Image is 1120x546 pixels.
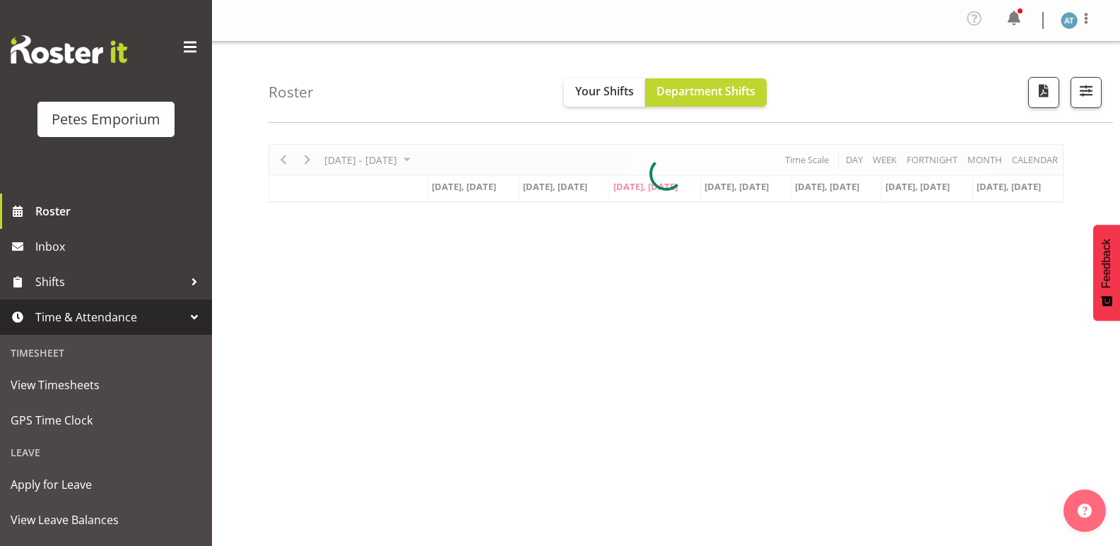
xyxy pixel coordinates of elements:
button: Download a PDF of the roster according to the set date range. [1028,77,1059,108]
a: GPS Time Clock [4,403,208,438]
div: Leave [4,438,208,467]
img: Rosterit website logo [11,35,127,64]
a: View Leave Balances [4,502,208,538]
span: View Leave Balances [11,509,201,530]
span: Your Shifts [575,83,634,99]
button: Feedback - Show survey [1093,225,1120,321]
span: Department Shifts [656,83,755,99]
img: help-xxl-2.png [1078,504,1092,518]
a: Apply for Leave [4,467,208,502]
span: GPS Time Clock [11,410,201,431]
span: Inbox [35,236,205,257]
span: Time & Attendance [35,307,184,328]
span: Apply for Leave [11,474,201,495]
span: Roster [35,201,205,222]
a: View Timesheets [4,367,208,403]
img: alex-micheal-taniwha5364.jpg [1061,12,1078,29]
div: Petes Emporium [52,109,160,130]
span: Shifts [35,271,184,292]
button: Your Shifts [564,78,645,107]
button: Filter Shifts [1071,77,1102,108]
div: Timesheet [4,338,208,367]
h4: Roster [269,84,314,100]
span: View Timesheets [11,374,201,396]
span: Feedback [1100,239,1113,288]
button: Department Shifts [645,78,767,107]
